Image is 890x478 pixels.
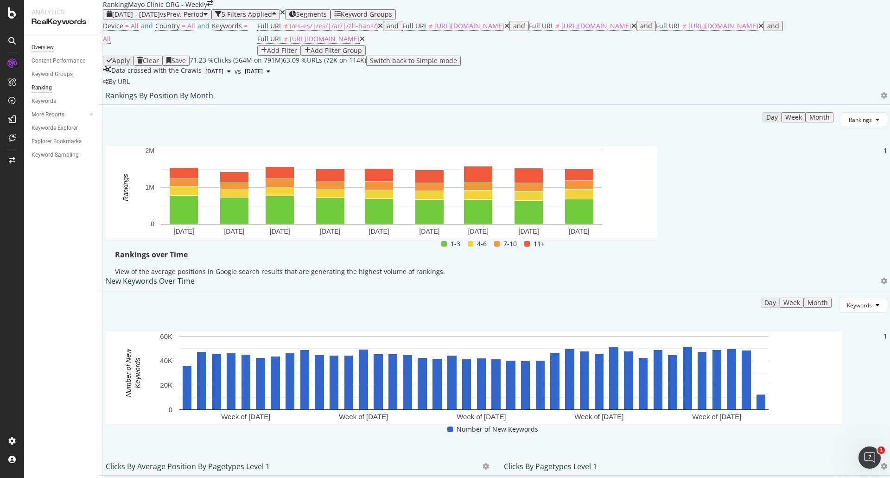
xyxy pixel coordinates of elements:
[103,9,211,19] button: [DATE] - [DATE]vsPrev. Period
[296,10,327,19] span: Segments
[519,228,539,235] text: [DATE]
[257,21,282,30] span: Full URL
[32,70,73,79] div: Keyword Groups
[106,462,270,471] div: Clicks By Average Position by pagetypes Level 1
[155,21,180,30] span: Country
[245,67,263,76] span: 2024 Dec. 10th
[339,413,388,421] text: Week of [DATE]
[283,56,366,66] div: 63.09 % URLs ( 72K on 114K )
[112,10,160,19] span: [DATE] - [DATE]
[761,298,780,308] button: Day
[32,17,95,27] div: RealKeywords
[32,70,96,79] a: Keyword Groups
[160,357,172,365] text: 40K
[163,56,190,66] button: Save
[32,96,56,106] div: Keywords
[402,21,427,30] span: Full URL
[806,112,833,122] button: Month
[764,299,776,306] div: Day
[809,114,830,121] div: Month
[556,21,559,30] span: ≠
[782,112,806,122] button: Week
[32,83,52,93] div: Ranking
[366,56,461,66] button: Switch back to Simple mode
[284,34,288,43] span: ≠
[32,150,79,160] div: Keyword Sampling
[103,56,133,66] button: Apply
[32,137,82,147] div: Explorer Bookmarks
[141,21,153,30] span: and
[106,331,842,424] div: A chart.
[783,299,800,306] div: Week
[151,221,154,228] text: 0
[32,150,96,160] a: Keyword Sampling
[124,349,132,397] text: Number of New
[103,77,130,86] div: legacy label
[257,45,301,56] button: Add Filter
[32,7,95,17] div: Analytics
[115,249,878,260] div: Rankings over Time
[290,21,378,30] span: (/es-es/|/es/|/ar/|/zh-hans/)
[561,21,631,30] span: [URL][DOMAIN_NAME]
[131,21,139,30] span: All
[692,413,741,421] text: Week of [DATE]
[341,11,392,18] div: Keyword Groups
[160,10,203,19] span: vs Prev. Period
[146,147,154,155] text: 2M
[884,331,887,341] div: 1
[143,57,159,64] div: Clear
[387,22,399,30] div: and
[763,112,782,122] button: Day
[160,381,172,389] text: 20K
[656,21,681,30] span: Full URL
[244,21,248,30] span: =
[270,228,290,235] text: [DATE]
[160,332,172,340] text: 60K
[636,21,656,31] button: and
[780,298,804,308] button: Week
[280,9,285,16] div: times
[32,96,96,106] a: Keywords
[106,276,195,286] div: New Keywords Over Time
[211,9,280,19] button: 5 Filters Applied
[32,56,85,66] div: Content Performance
[767,22,779,30] div: and
[301,45,366,56] button: Add Filter Group
[574,413,623,421] text: Week of [DATE]
[169,406,172,414] text: 0
[146,184,154,191] text: 1M
[285,9,331,19] button: Segments
[32,43,96,52] a: Overview
[205,67,223,76] span: 2025 Sep. 24th
[115,267,878,276] p: View of the average positions in Google search results that are generating the highest volume of ...
[320,228,340,235] text: [DATE]
[212,21,242,30] span: Keywords
[257,34,282,43] span: Full URL
[235,67,241,76] span: vs
[182,21,185,30] span: =
[785,114,802,121] div: Week
[370,57,457,64] div: Switch back to Simple mode
[683,21,687,30] span: ≠
[290,34,360,43] span: [URL][DOMAIN_NAME]
[877,446,885,454] span: 1
[221,413,270,421] text: Week of [DATE]
[32,56,96,66] a: Content Performance
[457,413,506,421] text: Week of [DATE]
[849,116,872,124] span: Rankings
[766,114,778,121] div: Day
[429,21,433,30] span: ≠
[383,21,402,31] button: and
[529,21,554,30] span: Full URL
[763,21,783,31] button: and
[267,47,297,54] div: Add Filter
[125,21,129,30] span: =
[241,66,274,77] button: [DATE]
[369,228,389,235] text: [DATE]
[841,112,887,127] button: Rankings
[477,238,487,249] span: 4-6
[32,43,54,52] div: Overview
[804,298,832,308] button: Month
[451,238,460,249] span: 1-3
[190,56,283,66] div: 71.23 % Clicks ( 564M on 791M )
